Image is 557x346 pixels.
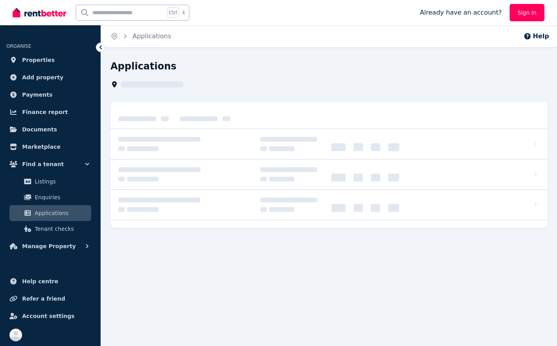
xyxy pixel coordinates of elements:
a: Account settings [6,308,94,324]
nav: Breadcrumb [101,25,181,47]
a: Finance report [6,104,94,120]
a: Properties [6,52,94,68]
button: Find a tenant [6,156,94,172]
span: Properties [22,55,55,65]
a: Marketplace [6,139,94,155]
button: Manage Property [6,238,94,254]
span: Payments [22,90,52,99]
span: Add property [22,73,64,82]
a: Tenant checks [9,221,91,237]
a: Help centre [6,273,94,289]
a: Applications [9,205,91,221]
span: Find a tenant [22,159,64,169]
a: Listings [9,174,91,189]
a: Payments [6,87,94,103]
span: Already have an account? [420,8,502,17]
span: Applications [35,208,88,218]
a: Applications [133,32,171,40]
span: Finance report [22,107,68,117]
span: ORGANISE [6,43,31,49]
span: Documents [22,125,57,134]
a: Enquiries [9,189,91,205]
a: Refer a friend [6,291,94,307]
span: Help centre [22,277,58,286]
span: Refer a friend [22,294,65,303]
span: Account settings [22,311,75,321]
span: Listings [35,177,88,186]
span: Marketplace [22,142,60,151]
a: Add property [6,69,94,85]
a: Sign In [510,4,544,21]
a: Documents [6,122,94,137]
button: Help [523,32,549,41]
span: k [182,9,185,16]
span: Ctrl [167,7,179,18]
h1: Applications [110,60,176,73]
img: RentBetter [13,7,66,19]
span: Manage Property [22,241,76,251]
span: Enquiries [35,193,88,202]
span: Tenant checks [35,224,88,234]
